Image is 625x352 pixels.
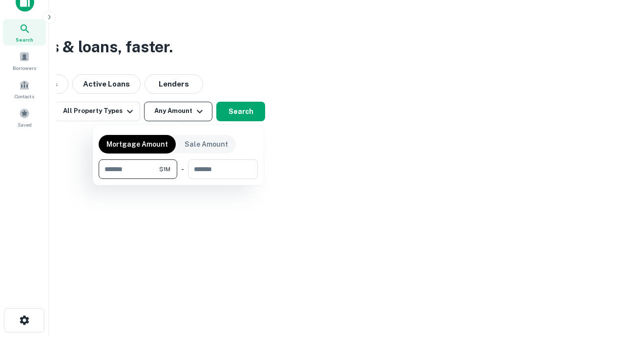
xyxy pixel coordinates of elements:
[159,165,170,174] span: $1M
[106,139,168,150] p: Mortgage Amount
[185,139,228,150] p: Sale Amount
[181,159,184,179] div: -
[576,274,625,321] iframe: Chat Widget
